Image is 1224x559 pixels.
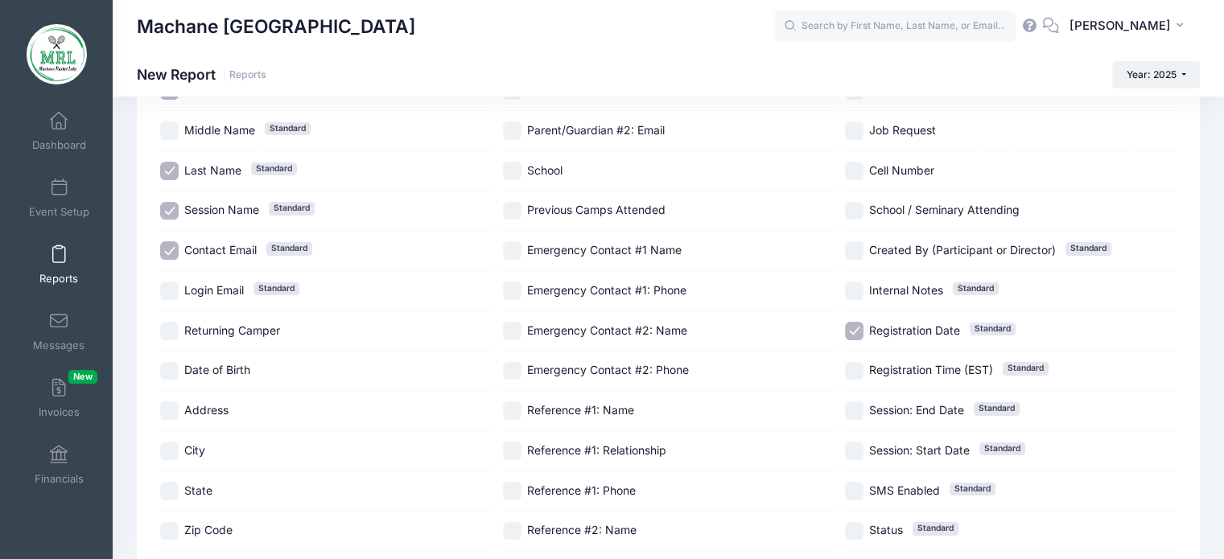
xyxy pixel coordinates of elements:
input: Returning Camper [160,322,179,340]
input: Search by First Name, Last Name, or Email... [774,10,1016,43]
span: School [527,163,563,177]
input: Job Request [845,121,863,140]
span: Registration Time (EST) [869,363,993,376]
input: School / Seminary Attending [845,202,863,220]
h1: Machane [GEOGRAPHIC_DATA] [137,8,415,45]
input: City [160,442,179,460]
span: Middle Name [184,123,255,137]
input: SMS EnabledStandard [845,482,863,500]
span: Financials [35,472,84,486]
span: Returning Camper [184,323,280,337]
input: Address [160,401,179,420]
input: School [503,162,521,180]
span: Invoices [39,405,80,419]
span: Emergency Contact #2: Phone [527,363,689,376]
span: Session Name [184,203,259,216]
span: Job Request [869,123,936,137]
span: Address [184,403,229,417]
span: Cell Number [869,163,934,177]
span: City [184,443,205,457]
span: Standard [1065,242,1111,255]
span: Dashboard [32,138,86,152]
span: Messages [33,339,84,352]
span: Created By (Participant or Director) [869,243,1056,257]
span: Status [869,523,903,536]
span: Emergency Contact #1: Phone [527,283,686,297]
a: Dashboard [21,103,97,159]
input: Session NameStandard [160,202,179,220]
span: Session: End Date [869,403,964,417]
input: Previous Camps Attended [503,202,521,220]
input: Reference #1: Phone [503,482,521,500]
span: Standard [251,162,297,175]
input: Emergency Contact #1: Phone [503,282,521,300]
input: Reference #2: Name [503,522,521,541]
span: Standard [950,483,995,495]
input: Created By (Participant or Director)Standard [845,241,863,260]
img: Machane Racket Lake [27,24,87,84]
a: Messages [21,303,97,360]
input: State [160,482,179,500]
h1: New Report [137,66,266,83]
span: Reference #1: Relationship [527,443,666,457]
span: Internal Notes [869,283,943,297]
span: Standard [979,442,1025,455]
span: Standard [953,282,999,295]
span: Login Email [184,283,244,297]
span: Standard [269,202,315,215]
span: Emergency Contact #2: Name [527,323,687,337]
span: Event Setup [29,205,89,219]
span: Standard [970,323,1016,335]
span: State [184,483,212,497]
a: Reports [21,236,97,293]
span: Reference #2: Name [527,523,637,536]
input: Registration Time (EST)Standard [845,362,863,380]
a: Financials [21,437,97,493]
span: Standard [1003,362,1049,375]
input: Last NameStandard [160,162,179,180]
span: Emergency Contact #1 Name [527,243,682,257]
span: Year: 2025 [1127,68,1177,80]
span: Contact Email [184,243,257,257]
input: Internal NotesStandard [845,282,863,300]
span: Standard [265,122,311,135]
span: Session: Start Date [869,443,970,457]
input: Middle NameStandard [160,121,179,140]
span: Standard [253,282,299,295]
span: Parent/Guardian #2: Email [527,123,665,137]
a: InvoicesNew [21,370,97,426]
span: [PERSON_NAME] [1069,17,1171,35]
input: Login EmailStandard [160,282,179,300]
span: Reports [39,272,78,286]
input: Emergency Contact #1 Name [503,241,521,260]
span: Date of Birth [184,363,250,376]
button: [PERSON_NAME] [1059,8,1200,45]
span: Standard [266,242,312,255]
input: Session: Start DateStandard [845,442,863,460]
span: School / Seminary Attending [869,203,1020,216]
span: Previous Camps Attended [527,203,666,216]
input: Contact EmailStandard [160,241,179,260]
input: Zip Code [160,522,179,541]
span: Registration Date [869,323,960,337]
input: Emergency Contact #2: Phone [503,362,521,380]
a: Reports [229,69,266,81]
span: Standard [913,522,958,535]
input: Session: End DateStandard [845,401,863,420]
a: Event Setup [21,170,97,226]
input: Reference #1: Name [503,401,521,420]
span: Zip Code [184,523,233,536]
span: Standard [974,402,1020,415]
input: Emergency Contact #2: Name [503,322,521,340]
input: Cell Number [845,162,863,180]
input: Reference #1: Relationship [503,442,521,460]
input: Registration DateStandard [845,322,863,340]
span: SMS Enabled [869,483,940,497]
button: Year: 2025 [1112,61,1200,88]
span: Last Name [184,163,241,177]
span: New [68,370,97,384]
span: Reference #1: Phone [527,483,636,497]
span: Reference #1: Name [527,403,634,417]
input: Date of Birth [160,362,179,380]
input: Parent/Guardian #2: Email [503,121,521,140]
